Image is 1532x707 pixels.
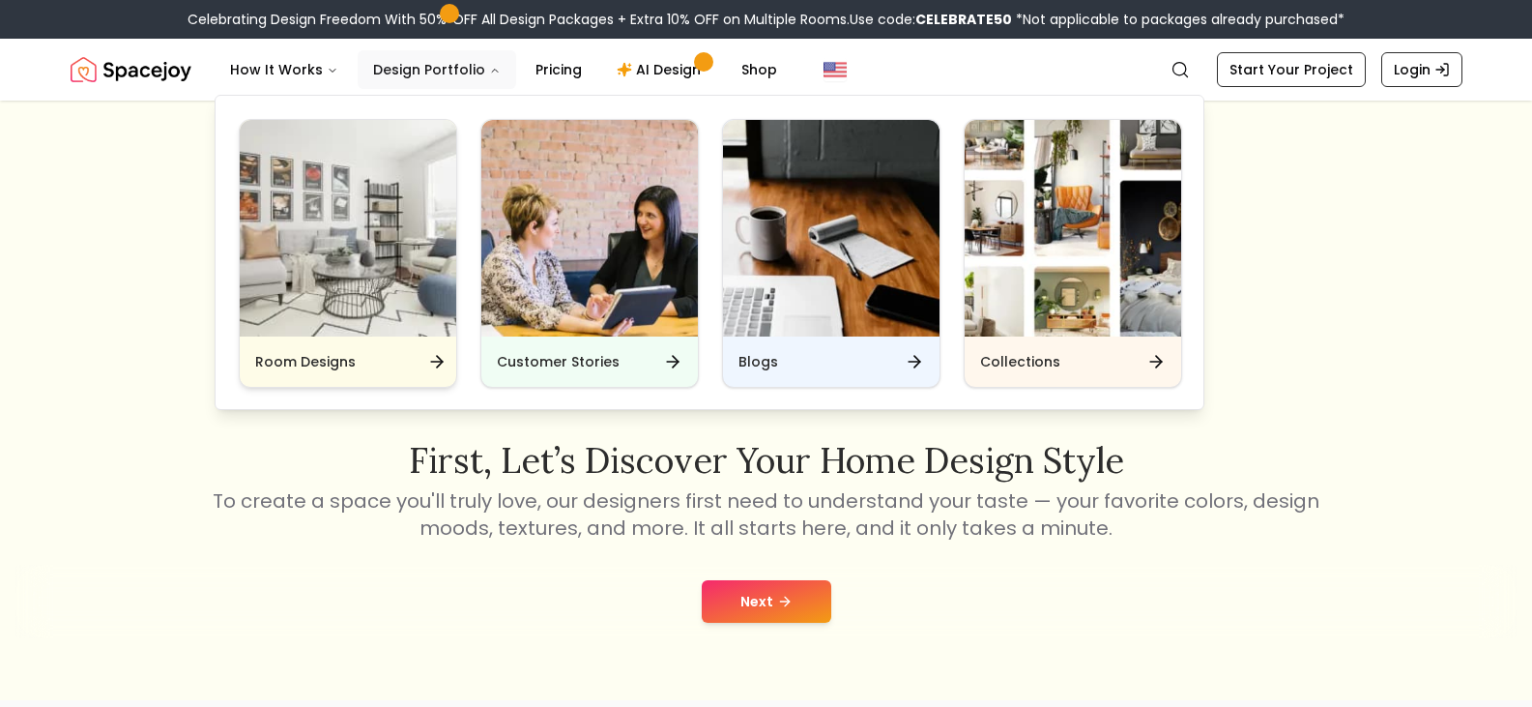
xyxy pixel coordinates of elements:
img: Customer Stories [481,120,698,337]
nav: Global [71,39,1462,101]
h6: Customer Stories [497,352,620,371]
div: Design Portfolio [216,96,1205,411]
a: CollectionsCollections [964,119,1182,388]
img: Room Designs [240,120,456,337]
span: *Not applicable to packages already purchased* [1012,10,1344,29]
a: BlogsBlogs [722,119,940,388]
a: Spacejoy [71,50,191,89]
a: AI Design [601,50,722,89]
nav: Main [215,50,793,89]
h2: First, let’s discover your home design style [210,441,1323,480]
div: Celebrating Design Freedom With 50% OFF All Design Packages + Extra 10% OFF on Multiple Rooms. [188,10,1344,29]
h6: Room Designs [255,352,356,371]
span: Use code: [850,10,1012,29]
img: Collections [965,120,1181,337]
a: Login [1381,52,1462,87]
b: CELEBRATE50 [915,10,1012,29]
button: Design Portfolio [358,50,516,89]
p: To create a space you'll truly love, our designers first need to understand your taste — your fav... [210,487,1323,542]
h6: Collections [980,352,1060,371]
img: Spacejoy Logo [71,50,191,89]
a: Room DesignsRoom Designs [239,119,457,388]
img: Blogs [723,120,939,337]
a: Pricing [520,50,597,89]
a: Customer StoriesCustomer Stories [480,119,699,388]
a: Shop [726,50,793,89]
a: Start Your Project [1217,52,1366,87]
h6: Blogs [738,352,778,371]
button: How It Works [215,50,354,89]
img: United States [824,58,847,81]
button: Next [702,580,831,623]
